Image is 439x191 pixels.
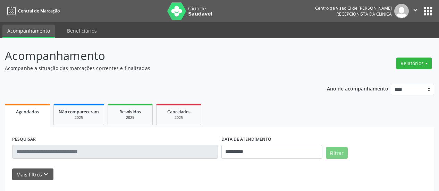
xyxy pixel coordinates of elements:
[336,11,392,17] span: Recepcionista da clínica
[326,147,348,159] button: Filtrar
[409,4,422,18] button: 
[5,5,60,17] a: Central de Marcação
[394,4,409,18] img: img
[412,6,419,14] i: 
[12,168,53,181] button: Mais filtroskeyboard_arrow_down
[42,171,50,178] i: keyboard_arrow_down
[113,115,147,120] div: 2025
[59,115,99,120] div: 2025
[422,5,434,17] button: apps
[167,109,191,115] span: Cancelados
[161,115,196,120] div: 2025
[221,134,271,145] label: DATA DE ATENDIMENTO
[12,134,36,145] label: PESQUISAR
[5,64,305,72] p: Acompanhe a situação das marcações correntes e finalizadas
[59,109,99,115] span: Não compareceram
[5,47,305,64] p: Acompanhamento
[16,109,39,115] span: Agendados
[62,25,102,37] a: Beneficiários
[2,25,55,38] a: Acompanhamento
[327,84,388,93] p: Ano de acompanhamento
[119,109,141,115] span: Resolvidos
[396,58,432,69] button: Relatórios
[18,8,60,14] span: Central de Marcação
[315,5,392,11] div: Centro da Visao Cl de [PERSON_NAME]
